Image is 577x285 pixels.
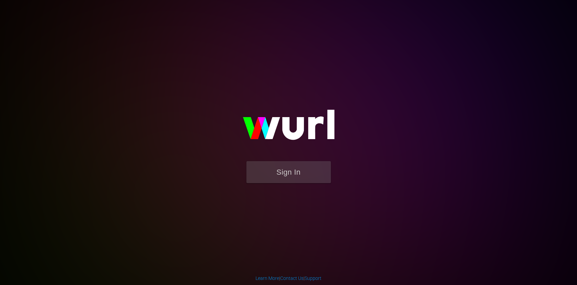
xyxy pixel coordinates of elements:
a: Learn More [256,276,279,281]
a: Contact Us [280,276,304,281]
div: | | [256,275,321,282]
button: Sign In [246,161,331,183]
a: Support [305,276,321,281]
img: wurl-logo-on-black-223613ac3d8ba8fe6dc639794a292ebdb59501304c7dfd60c99c58986ef67473.svg [221,95,356,161]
